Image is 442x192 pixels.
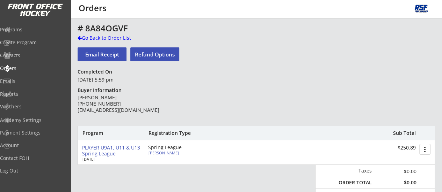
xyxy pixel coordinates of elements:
[78,24,412,32] div: # 8A84OGVF
[335,179,372,186] div: ORDER TOTAL
[148,151,226,155] div: [PERSON_NAME]
[335,168,372,174] div: Taxes
[377,168,416,175] div: $0.00
[130,47,179,61] button: Refund Options
[78,87,125,93] div: Buyer Information
[78,47,126,61] button: Email Receipt
[78,69,115,75] div: Completed On
[78,94,179,114] div: [PERSON_NAME] [PHONE_NUMBER] [EMAIL_ADDRESS][DOMAIN_NAME]
[82,157,138,161] div: [DATE]
[78,34,150,41] div: Go Back to Order List
[82,145,143,157] div: PLAYER U9A1, U11 & U13 Spring League
[148,145,229,150] div: Spring League
[148,130,229,136] div: Registration Type
[377,179,416,186] div: $0.00
[372,145,416,151] div: $250.89
[78,76,179,83] div: [DATE] 5:59 pm
[385,130,416,136] div: Sub Total
[419,144,430,155] button: more_vert
[82,130,120,136] div: Program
